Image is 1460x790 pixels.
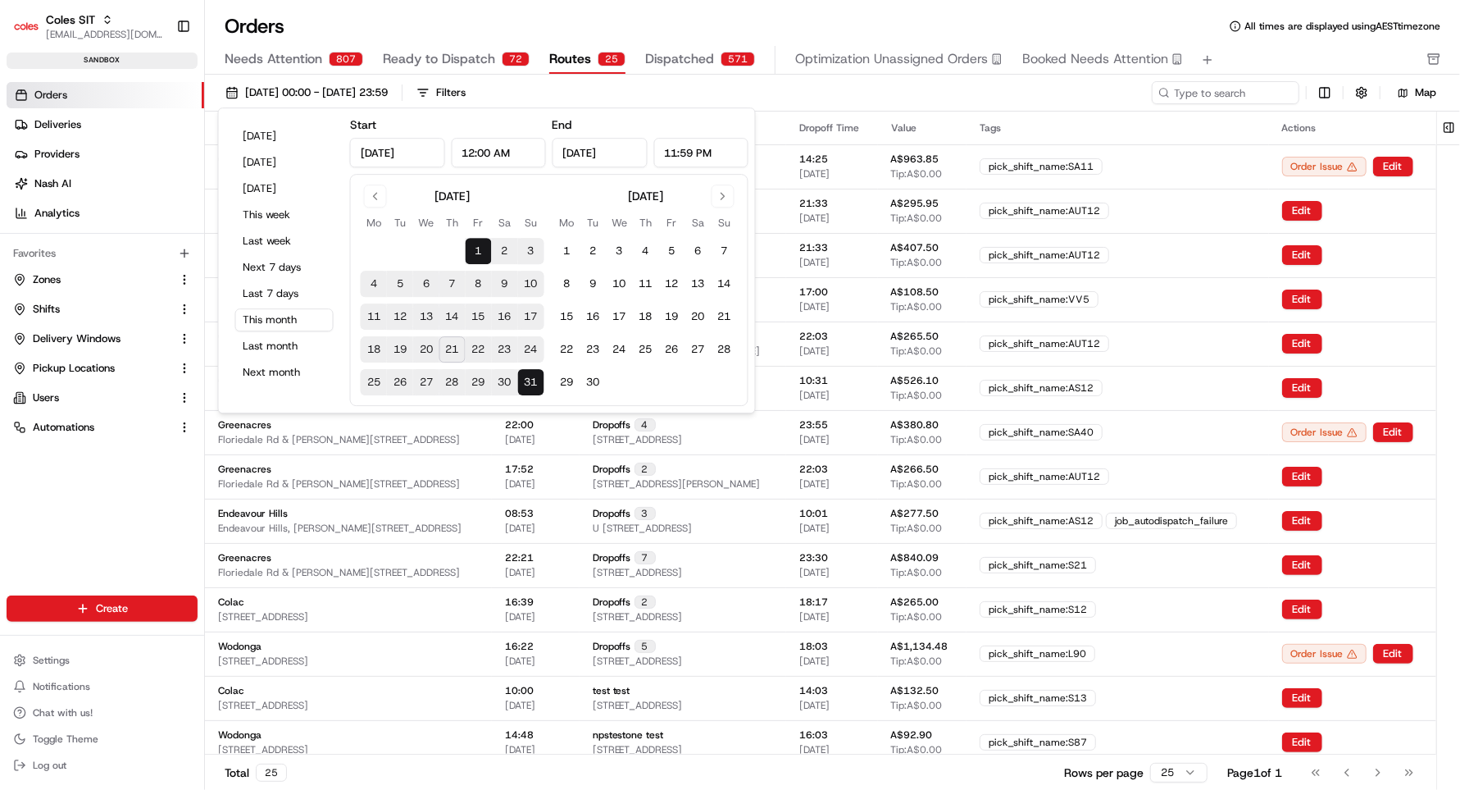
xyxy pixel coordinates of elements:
[387,214,413,231] th: Tuesday
[364,185,387,208] button: Go to previous month
[891,610,943,623] span: Tip: A$0.00
[799,640,828,653] span: 18:03
[387,271,413,297] button: 5
[891,345,943,358] span: Tip: A$0.00
[593,655,683,668] span: [STREET_ADDRESS]
[413,336,439,363] button: 20
[1282,511,1322,531] button: Edit
[7,649,198,672] button: Settings
[218,596,244,609] span: Colac
[34,206,80,221] span: Analytics
[33,272,61,287] span: Zones
[799,121,865,135] div: Dropoff Time
[1282,733,1322,752] button: Edit
[33,420,94,435] span: Automations
[799,374,828,387] span: 10:31
[492,238,518,264] button: 2
[712,185,735,208] button: Go to next month
[980,158,1103,175] div: pick_shift_name:SA11
[980,247,1109,263] div: pick_shift_name:AUT12
[505,610,535,623] span: [DATE]
[361,271,387,297] button: 4
[685,214,712,231] th: Saturday
[518,271,544,297] button: 10
[492,271,518,297] button: 9
[634,507,656,520] div: 3
[7,296,198,322] button: Shifts
[685,304,712,330] button: 20
[361,336,387,363] button: 18
[7,141,204,167] a: Providers
[43,106,271,123] input: Clear
[980,646,1095,662] div: pick_shift_name:L90
[593,463,631,476] span: Dropoffs
[891,463,939,476] span: A$266.50
[1387,83,1447,103] button: Map
[7,675,198,698] button: Notifications
[593,551,631,564] span: Dropoffs
[891,522,943,535] span: Tip: A$0.00
[225,13,284,39] h1: Orders
[218,477,460,491] span: Floriedale Rd & [PERSON_NAME][STREET_ADDRESS]
[7,267,198,293] button: Zones
[799,389,830,402] span: [DATE]
[7,385,198,411] button: Users
[1282,644,1367,664] div: Order Issue
[439,336,466,363] button: 21
[980,424,1103,441] div: pick_shift_name:SA40
[235,256,334,279] button: Next 7 days
[799,433,830,446] span: [DATE]
[1415,85,1436,100] span: Map
[1282,378,1322,398] button: Edit
[13,331,171,346] a: Delivery Windows
[891,300,943,313] span: Tip: A$0.00
[659,304,685,330] button: 19
[33,706,93,719] span: Chat with us!
[1282,334,1322,354] button: Edit
[1282,245,1322,265] button: Edit
[554,214,580,231] th: Monday
[553,138,648,167] input: Date
[7,53,198,69] div: sandbox
[505,640,534,653] span: 16:22
[554,238,580,264] button: 1
[155,238,263,254] span: API Documentation
[218,551,271,564] span: Greenacres
[633,238,659,264] button: 4
[466,214,492,231] th: Friday
[163,278,198,290] span: Pylon
[799,285,828,299] span: 17:00
[439,271,466,297] button: 7
[593,610,683,623] span: [STREET_ADDRESS]
[33,302,60,317] span: Shifts
[34,176,71,191] span: Nash AI
[505,596,534,609] span: 16:39
[361,214,387,231] th: Monday
[505,463,534,476] span: 17:52
[607,214,633,231] th: Wednesday
[7,240,198,267] div: Favorites
[980,380,1103,396] div: pick_shift_name:AS12
[580,238,607,264] button: 2
[980,203,1109,219] div: pick_shift_name:AUT12
[628,188,663,204] div: [DATE]
[799,566,830,579] span: [DATE]
[980,468,1109,485] div: pick_shift_name:AUT12
[33,238,125,254] span: Knowledge Base
[1022,49,1168,69] span: Booked Needs Attention
[361,369,387,395] button: 25
[218,433,460,446] span: Floriedale Rd & [PERSON_NAME][STREET_ADDRESS]
[1106,513,1237,529] div: job_autodispatch_failure
[56,173,207,186] div: We're available if you need us!
[116,277,198,290] a: Powered byPylon
[891,285,939,299] span: A$108.50
[387,304,413,330] button: 12
[721,52,755,66] div: 571
[13,361,171,376] a: Pickup Locations
[593,507,631,520] span: Dropoffs
[492,336,518,363] button: 23
[361,304,387,330] button: 11
[33,331,121,346] span: Delivery Windows
[350,117,376,132] label: Start
[1282,201,1322,221] button: Edit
